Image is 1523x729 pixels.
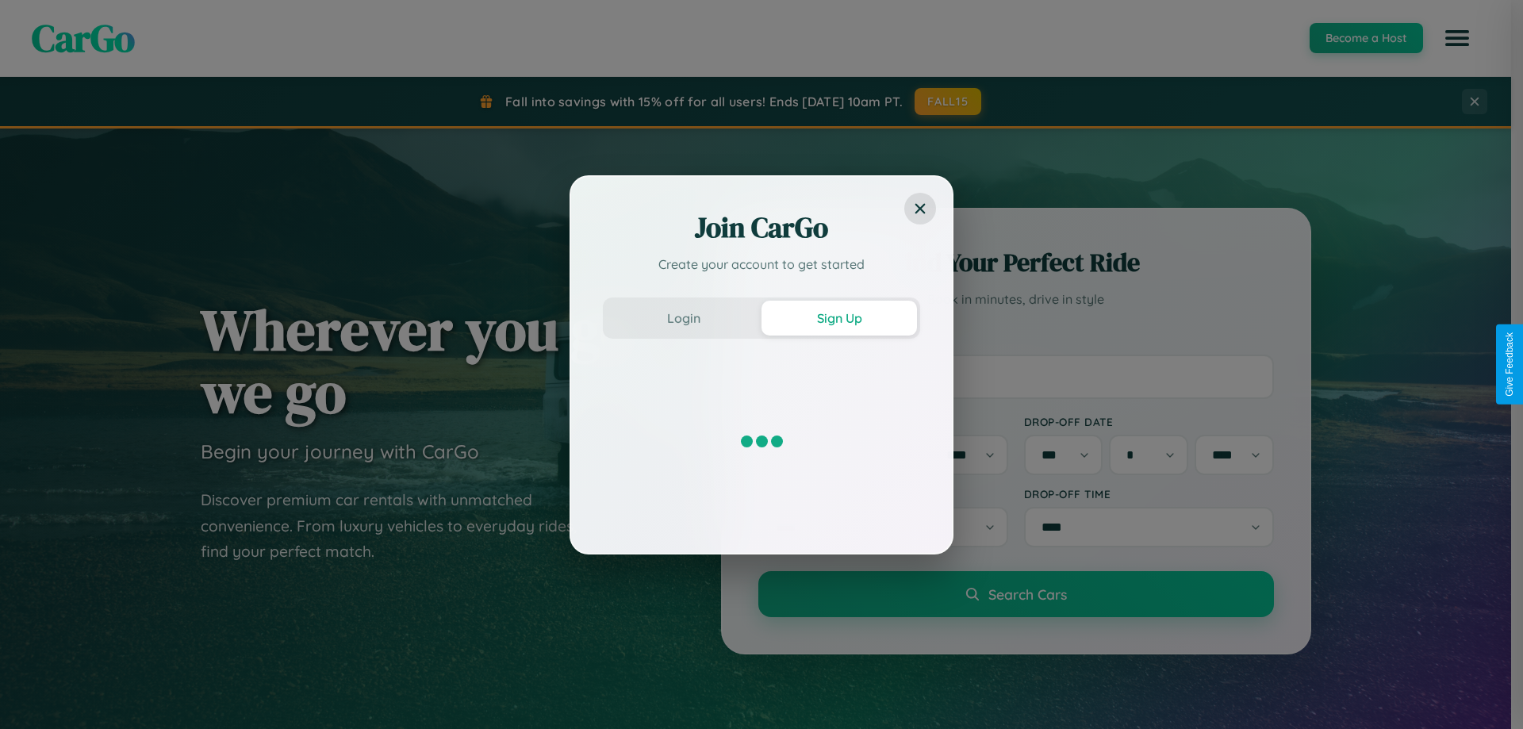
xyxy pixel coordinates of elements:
p: Create your account to get started [603,255,920,274]
button: Sign Up [761,301,917,336]
div: Give Feedback [1504,332,1515,397]
iframe: Intercom live chat [16,675,54,713]
h2: Join CarGo [603,209,920,247]
button: Login [606,301,761,336]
